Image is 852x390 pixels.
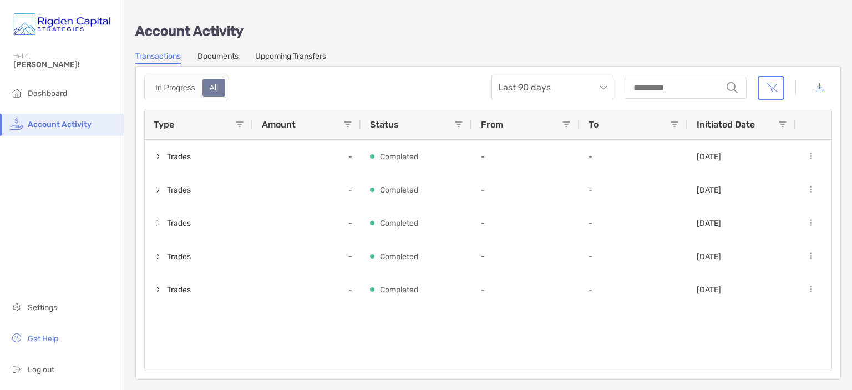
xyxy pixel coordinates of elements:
[370,119,399,130] span: Status
[167,247,191,266] span: Trades
[589,185,679,195] p: -
[255,52,326,64] a: Upcoming Transfers
[149,80,201,95] div: In Progress
[167,148,191,166] span: Trades
[481,219,571,228] p: -
[727,82,738,93] img: input icon
[481,185,571,195] p: -
[13,4,110,44] img: Zoe Logo
[197,52,239,64] a: Documents
[262,119,296,130] span: Amount
[380,150,418,164] p: Completed
[697,252,721,261] p: [DATE]
[28,303,57,312] span: Settings
[758,76,784,100] button: Clear filters
[204,80,225,95] div: All
[380,216,418,230] p: Completed
[154,119,174,130] span: Type
[10,331,23,345] img: get-help icon
[10,362,23,376] img: logout icon
[28,334,58,343] span: Get Help
[481,152,571,161] p: -
[10,300,23,313] img: settings icon
[253,240,361,273] div: -
[253,173,361,206] div: -
[380,183,418,197] p: Completed
[28,120,92,129] span: Account Activity
[481,252,571,261] p: -
[253,140,361,173] div: -
[380,250,418,264] p: Completed
[481,285,571,295] p: -
[28,89,67,98] span: Dashboard
[167,181,191,199] span: Trades
[481,119,503,130] span: From
[589,119,599,130] span: To
[697,152,721,161] p: [DATE]
[697,219,721,228] p: [DATE]
[253,206,361,240] div: -
[13,60,117,69] span: [PERSON_NAME]!
[589,252,679,261] p: -
[10,86,23,99] img: household icon
[589,285,679,295] p: -
[167,281,191,299] span: Trades
[697,285,721,295] p: [DATE]
[167,214,191,232] span: Trades
[589,152,679,161] p: -
[10,117,23,130] img: activity icon
[144,75,229,100] div: segmented control
[697,185,721,195] p: [DATE]
[380,283,418,297] p: Completed
[28,365,54,374] span: Log out
[589,219,679,228] p: -
[498,75,607,100] span: Last 90 days
[697,119,755,130] span: Initiated Date
[135,24,841,38] p: Account Activity
[253,273,361,306] div: -
[135,52,181,64] a: Transactions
